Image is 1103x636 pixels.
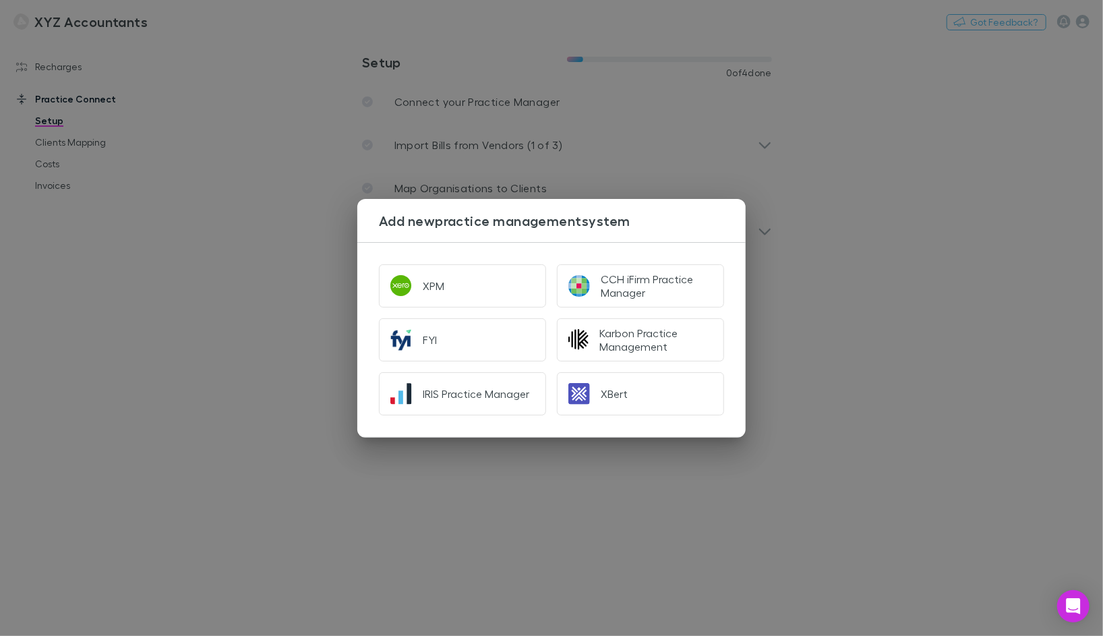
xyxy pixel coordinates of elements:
button: CCH iFirm Practice Manager [557,264,724,308]
img: CCH iFirm Practice Manager's Logo [568,275,590,297]
button: XPM [379,264,546,308]
div: XPM [423,279,444,293]
div: Karbon Practice Management [599,326,713,353]
button: Karbon Practice Management [557,318,724,362]
button: FYI [379,318,546,362]
div: XBert [601,387,628,401]
img: IRIS Practice Manager's Logo [390,383,412,405]
img: XPM's Logo [390,275,412,297]
h3: Add new practice management system [379,212,746,229]
div: CCH iFirm Practice Manager [601,272,713,299]
div: FYI [423,333,437,347]
img: XBert's Logo [568,383,590,405]
button: IRIS Practice Manager [379,372,546,415]
img: Karbon Practice Management's Logo [568,329,589,351]
button: XBert [557,372,724,415]
img: FYI's Logo [390,329,412,351]
div: IRIS Practice Manager [423,387,529,401]
div: Open Intercom Messenger [1057,590,1090,623]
